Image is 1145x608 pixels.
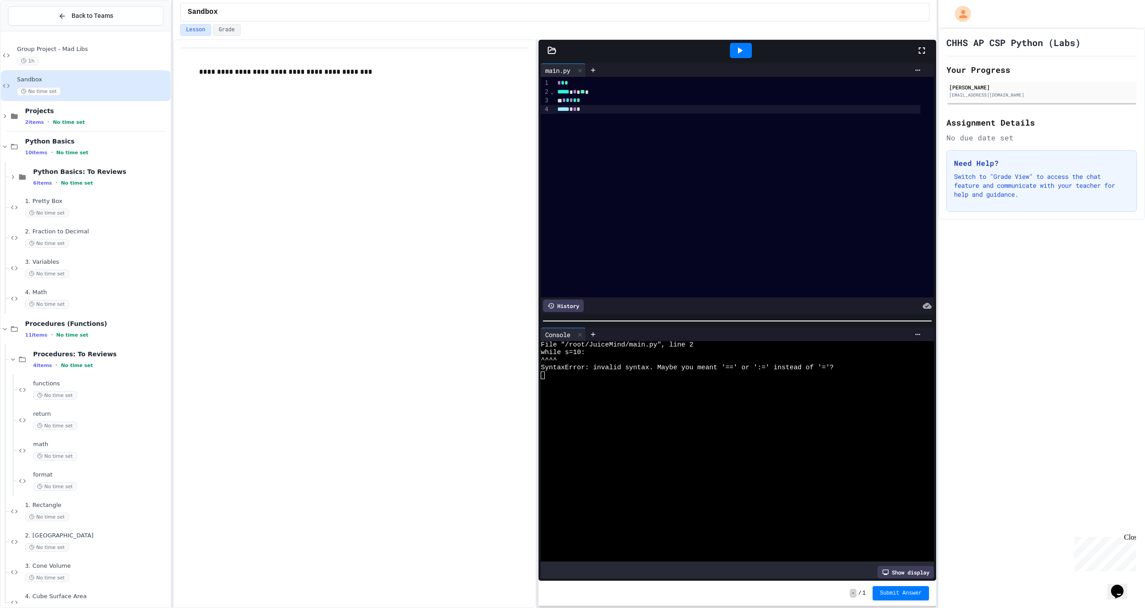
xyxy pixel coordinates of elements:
span: No time set [33,452,77,460]
span: while s=10: [541,349,585,356]
span: 2. Fraction to Decimal [25,228,169,236]
span: 1h [17,57,38,65]
span: • [47,118,49,126]
div: Console [541,328,586,341]
span: No time set [33,482,77,491]
span: 3. Cone Volume [25,562,169,570]
span: No time set [25,239,69,248]
h2: Assignment Details [946,116,1137,129]
div: main.py [541,66,575,75]
span: 2. [GEOGRAPHIC_DATA] [25,532,169,540]
span: 3. Variables [25,258,169,266]
span: 4. Cube Surface Area [25,593,169,600]
div: No due date set [946,132,1137,143]
button: Lesson [180,24,211,36]
span: • [55,179,57,186]
span: Submit Answer [880,590,922,597]
h2: Your Progress [946,63,1137,76]
span: Python Basics [25,137,169,145]
div: Show display [878,566,934,578]
span: • [55,362,57,369]
span: Fold line [550,88,554,95]
span: 1. Rectangle [25,502,169,509]
span: / [858,590,861,597]
span: 4. Math [25,289,169,296]
iframe: chat widget [1107,572,1136,599]
span: - [850,589,857,598]
span: No time set [61,180,93,186]
div: 1 [541,79,550,88]
span: No time set [25,543,69,552]
span: No time set [25,270,69,278]
span: 2 items [25,119,44,125]
div: [EMAIL_ADDRESS][DOMAIN_NAME] [949,92,1134,98]
span: • [51,331,53,338]
span: math [33,441,169,448]
span: No time set [25,300,69,308]
span: Procedures (Functions) [25,320,169,328]
h1: CHHS AP CSP Python (Labs) [946,36,1081,49]
h3: Need Help? [954,158,1129,169]
span: No time set [33,422,77,430]
span: Projects [25,107,169,115]
button: Submit Answer [873,586,929,600]
span: Back to Teams [72,11,113,21]
span: No time set [25,209,69,217]
span: Sandbox [188,7,218,17]
span: No time set [61,363,93,368]
span: No time set [17,87,61,96]
span: No time set [25,513,69,521]
span: • [51,149,53,156]
span: 1. Pretty Box [25,198,169,205]
span: 4 items [33,363,52,368]
span: File "/root/JuiceMind/main.py", line 2 [541,341,693,349]
span: Group Project - Mad Libs [17,46,169,53]
div: Chat with us now!Close [4,4,62,57]
div: 3 [541,96,550,105]
p: Switch to "Grade View" to access the chat feature and communicate with your teacher for help and ... [954,172,1129,199]
div: History [543,300,584,312]
span: return [33,410,169,418]
span: SyntaxError: invalid syntax. Maybe you meant '==' or ':=' instead of '='? [541,364,834,372]
iframe: chat widget [1071,533,1136,571]
button: Back to Teams [8,6,163,25]
span: 11 items [25,332,47,338]
span: 6 items [33,180,52,186]
span: No time set [33,391,77,400]
div: 4 [541,105,550,114]
span: No time set [53,119,85,125]
span: format [33,471,169,479]
span: No time set [25,574,69,582]
span: functions [33,380,169,388]
span: No time set [56,332,89,338]
button: Grade [213,24,241,36]
span: ^^^^ [541,356,557,364]
div: 2 [541,88,550,97]
span: 1 [862,590,865,597]
span: Sandbox [17,76,169,84]
span: No time set [56,150,89,156]
span: Procedures: To Reviews [33,350,169,358]
div: [PERSON_NAME] [949,83,1134,91]
div: main.py [541,63,586,77]
span: 10 items [25,150,47,156]
div: My Account [946,4,973,24]
div: Console [541,330,575,339]
span: Python Basics: To Reviews [33,168,169,176]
